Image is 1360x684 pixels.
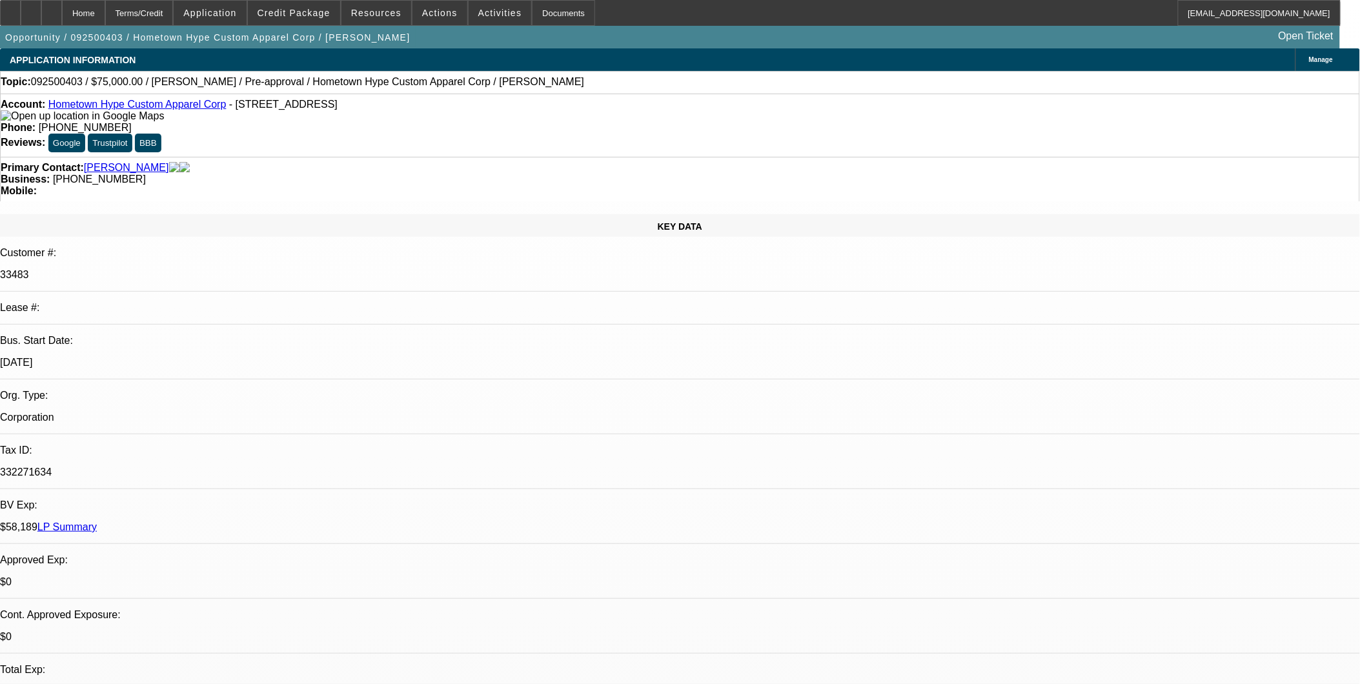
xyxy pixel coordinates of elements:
a: LP Summary [37,521,97,532]
a: Hometown Hype Custom Apparel Corp [48,99,227,110]
strong: Business: [1,174,50,185]
span: - [STREET_ADDRESS] [229,99,338,110]
span: Activities [478,8,522,18]
button: Google [48,134,85,152]
img: Open up location in Google Maps [1,110,164,122]
span: APPLICATION INFORMATION [10,55,136,65]
strong: Mobile: [1,185,37,196]
strong: Phone: [1,122,36,133]
strong: Primary Contact: [1,162,84,174]
span: 092500403 / $75,000.00 / [PERSON_NAME] / Pre-approval / Hometown Hype Custom Apparel Corp / [PERS... [31,76,584,88]
span: Manage [1309,56,1333,63]
img: linkedin-icon.png [179,162,190,174]
a: [PERSON_NAME] [84,162,169,174]
span: Resources [351,8,401,18]
span: [PHONE_NUMBER] [53,174,146,185]
span: KEY DATA [658,221,702,232]
strong: Reviews: [1,137,45,148]
button: BBB [135,134,161,152]
button: Trustpilot [88,134,132,152]
button: Resources [341,1,411,25]
button: Activities [469,1,532,25]
strong: Account: [1,99,45,110]
span: Opportunity / 092500403 / Hometown Hype Custom Apparel Corp / [PERSON_NAME] [5,32,411,43]
a: Open Ticket [1274,25,1339,47]
button: Actions [412,1,467,25]
button: Application [174,1,246,25]
strong: Topic: [1,76,31,88]
span: Credit Package [258,8,330,18]
button: Credit Package [248,1,340,25]
span: Application [183,8,236,18]
span: [PHONE_NUMBER] [39,122,132,133]
img: facebook-icon.png [169,162,179,174]
span: Actions [422,8,458,18]
a: View Google Maps [1,110,164,121]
